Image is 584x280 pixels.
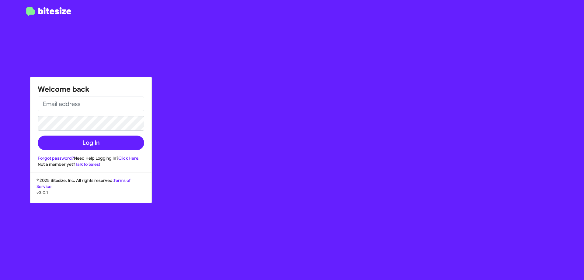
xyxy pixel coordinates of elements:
div: Need Help Logging In? [38,155,144,161]
a: Click Here! [118,155,140,161]
a: Talk to Sales! [75,161,100,167]
h1: Welcome back [38,84,144,94]
button: Log In [38,136,144,150]
div: Not a member yet? [38,161,144,167]
div: © 2025 Bitesize, Inc. All rights reserved. [30,177,151,203]
p: v3.0.1 [36,190,145,196]
a: Forgot password? [38,155,74,161]
input: Email address [38,97,144,111]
